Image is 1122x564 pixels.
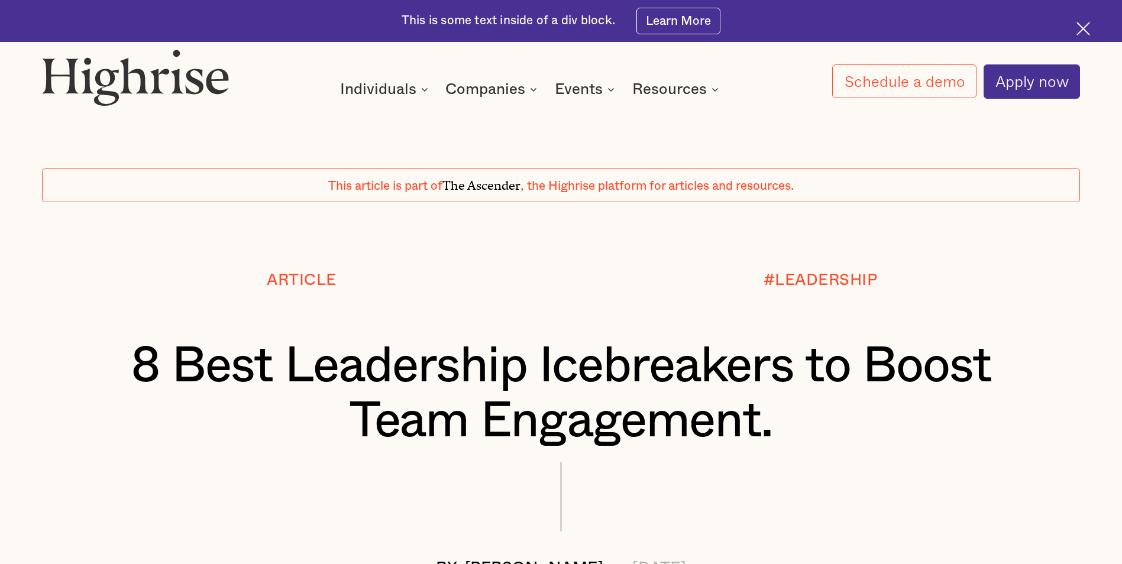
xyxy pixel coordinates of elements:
div: This is some text inside of a div block. [402,12,615,29]
img: Highrise logo [42,49,229,106]
div: Companies [445,82,525,96]
a: Apply now [984,64,1080,99]
div: #LEADERSHIP [764,272,878,289]
a: Schedule a demo [832,64,976,98]
div: Events [555,82,603,96]
div: Article [267,272,337,289]
div: Individuals [340,82,416,96]
div: Events [555,82,618,96]
a: Learn More [636,8,721,34]
h1: 8 Best Leadership Icebreakers to Boost Team Engagement. [85,339,1037,449]
span: This article is part of [328,180,442,192]
div: Companies [445,82,541,96]
div: Resources [632,82,722,96]
span: The Ascender [442,176,520,190]
img: Cross icon [1076,22,1090,35]
div: Resources [632,82,707,96]
div: Individuals [340,82,432,96]
span: , the Highrise platform for articles and resources. [520,180,794,192]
